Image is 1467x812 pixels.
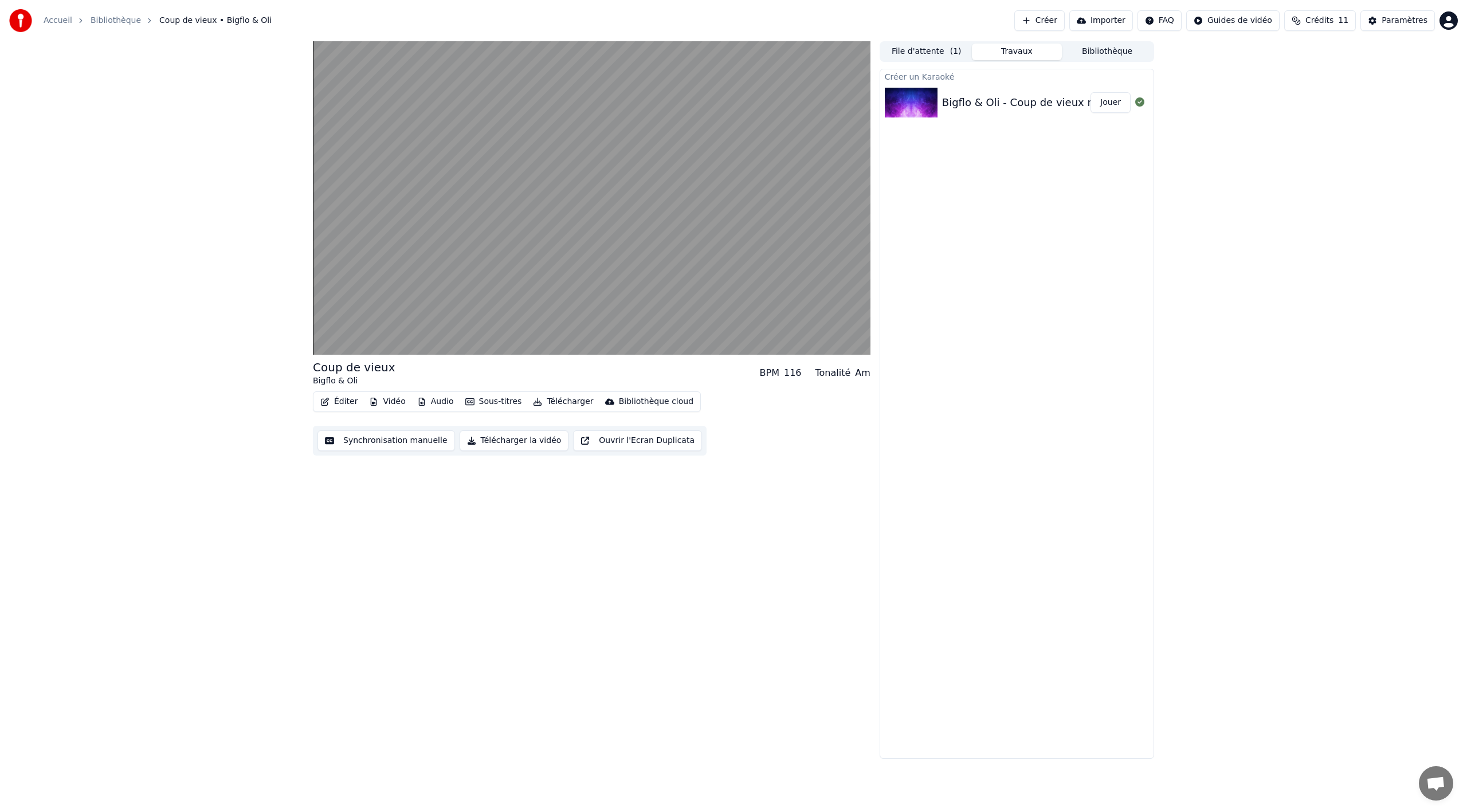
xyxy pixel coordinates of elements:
[317,430,455,451] button: Synchronisation manuelle
[815,366,851,380] div: Tonalité
[1338,15,1348,26] span: 11
[942,95,1145,111] div: Bigflo & Oli - Coup de vieux rebalanced
[1137,10,1182,31] button: FAQ
[413,394,458,410] button: Audio
[1014,10,1065,31] button: Créer
[1305,15,1333,26] span: Crédits
[1091,92,1131,113] button: Jouer
[972,44,1062,60] button: Travaux
[950,46,962,57] span: ( 1 )
[1284,10,1356,31] button: Crédits11
[881,44,972,60] button: File d'attente
[1419,766,1453,801] a: Ouvrir le chat
[91,15,141,26] a: Bibliothèque
[1382,15,1427,26] div: Paramètres
[460,430,569,451] button: Télécharger la vidéo
[364,394,410,410] button: Vidéo
[9,9,32,32] img: youka
[880,69,1154,83] div: Créer un Karaoké
[1062,44,1152,60] button: Bibliothèque
[1069,10,1133,31] button: Importer
[1360,10,1435,31] button: Paramètres
[1186,10,1280,31] button: Guides de vidéo
[44,15,272,26] nav: breadcrumb
[573,430,702,451] button: Ouvrir l'Ecran Duplicata
[528,394,598,410] button: Télécharger
[313,359,395,375] div: Coup de vieux
[313,375,395,387] div: Bigflo & Oli
[855,366,870,380] div: Am
[44,15,72,26] a: Accueil
[316,394,362,410] button: Éditer
[760,366,779,380] div: BPM
[159,15,272,26] span: Coup de vieux • Bigflo & Oli
[784,366,802,380] div: 116
[619,396,693,407] div: Bibliothèque cloud
[461,394,527,410] button: Sous-titres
